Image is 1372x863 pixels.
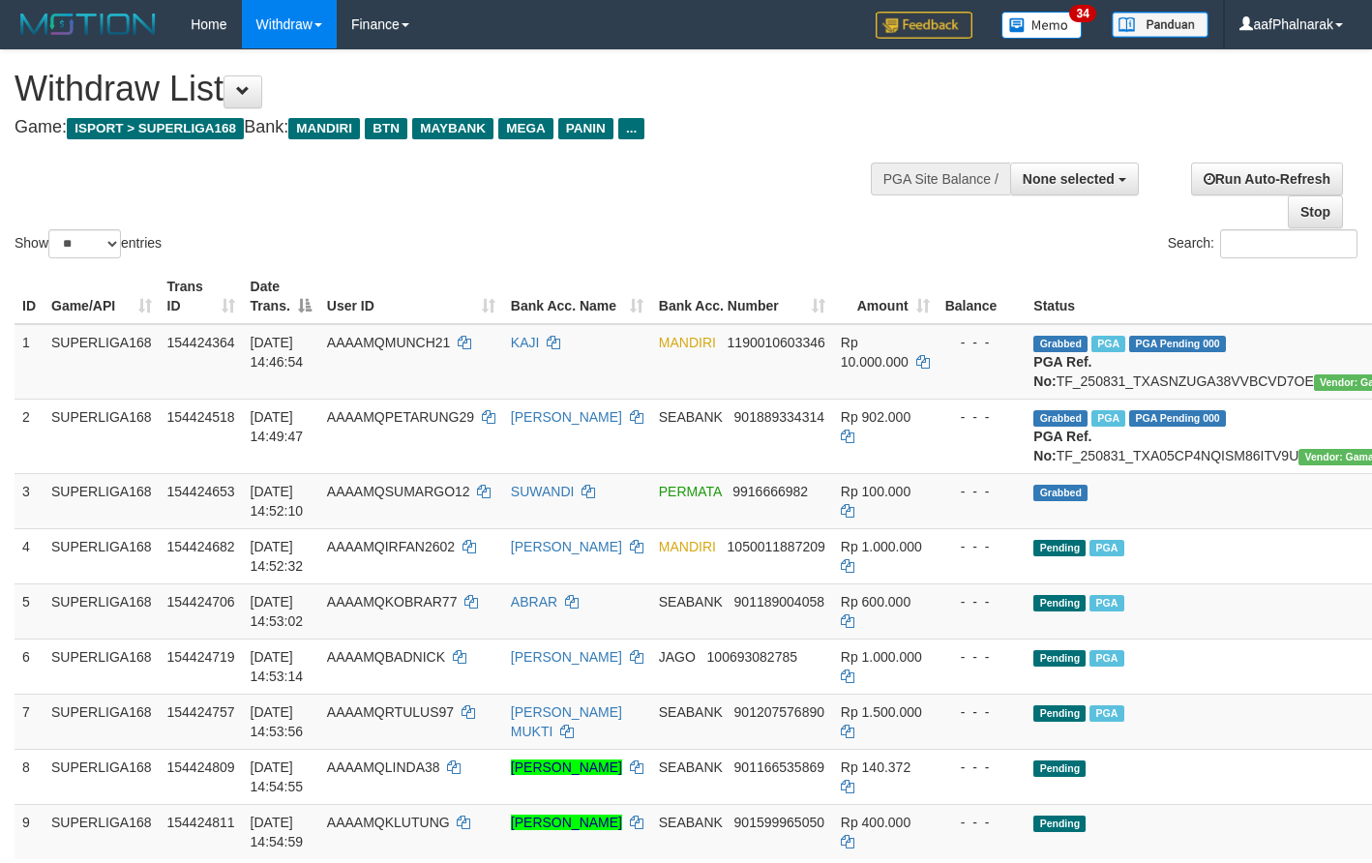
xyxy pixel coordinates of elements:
th: User ID: activate to sort column ascending [319,269,503,324]
div: - - - [945,813,1019,832]
span: MANDIRI [659,335,716,350]
span: AAAAMQKOBRAR77 [327,594,458,610]
span: AAAAMQLINDA38 [327,759,440,775]
span: Copy 1190010603346 to clipboard [728,335,825,350]
td: SUPERLIGA168 [44,399,160,473]
span: [DATE] 14:53:02 [251,594,304,629]
span: Copy 1050011887209 to clipboard [728,539,825,554]
span: Pending [1033,595,1086,611]
a: Run Auto-Refresh [1191,163,1343,195]
span: MANDIRI [659,539,716,554]
span: AAAAMQBADNICK [327,649,445,665]
span: Copy 100693082785 to clipboard [707,649,797,665]
span: [DATE] 14:53:56 [251,704,304,739]
span: Grabbed [1033,410,1088,427]
span: [DATE] 14:46:54 [251,335,304,370]
div: - - - [945,407,1019,427]
span: SEABANK [659,409,723,425]
span: SEABANK [659,759,723,775]
span: SEABANK [659,594,723,610]
span: Pending [1033,650,1086,667]
span: SEABANK [659,815,723,830]
span: Marked by aafsoumeymey [1089,540,1123,556]
td: 7 [15,694,44,749]
a: [PERSON_NAME] [511,815,622,830]
a: ABRAR [511,594,557,610]
span: Marked by aafsengchandara [1091,410,1125,427]
span: Copy 901889334314 to clipboard [734,409,824,425]
span: Grabbed [1033,485,1088,501]
a: SUWANDI [511,484,575,499]
div: - - - [945,647,1019,667]
th: ID [15,269,44,324]
span: 154424682 [167,539,235,554]
td: SUPERLIGA168 [44,804,160,859]
span: MANDIRI [288,118,360,139]
span: 34 [1069,5,1095,22]
span: [DATE] 14:54:59 [251,815,304,849]
span: SEABANK [659,704,723,720]
label: Search: [1168,229,1357,258]
th: Trans ID: activate to sort column ascending [160,269,243,324]
span: [DATE] 14:53:14 [251,649,304,684]
td: 1 [15,324,44,400]
span: Pending [1033,816,1086,832]
span: Rp 10.000.000 [841,335,909,370]
th: Date Trans.: activate to sort column descending [243,269,319,324]
img: MOTION_logo.png [15,10,162,39]
span: AAAAMQSUMARGO12 [327,484,470,499]
span: Marked by aafsoumeymey [1091,336,1125,352]
span: Copy 901207576890 to clipboard [734,704,824,720]
td: SUPERLIGA168 [44,528,160,583]
span: PGA Pending [1129,410,1226,427]
span: 154424364 [167,335,235,350]
span: MEGA [498,118,553,139]
th: Amount: activate to sort column ascending [833,269,938,324]
img: Button%20Memo.svg [1001,12,1083,39]
span: Rp 100.000 [841,484,910,499]
span: Pending [1033,705,1086,722]
a: [PERSON_NAME] MUKTI [511,704,622,739]
th: Bank Acc. Number: activate to sort column ascending [651,269,833,324]
span: 154424809 [167,759,235,775]
span: MAYBANK [412,118,493,139]
span: AAAAMQPETARUNG29 [327,409,474,425]
span: 154424719 [167,649,235,665]
div: - - - [945,702,1019,722]
a: [PERSON_NAME] [511,649,622,665]
span: Pending [1033,760,1086,777]
th: Balance [938,269,1027,324]
input: Search: [1220,229,1357,258]
span: Rp 1.500.000 [841,704,922,720]
span: Copy 901189004058 to clipboard [734,594,824,610]
div: PGA Site Balance / [871,163,1010,195]
div: - - - [945,758,1019,777]
b: PGA Ref. No: [1033,429,1091,463]
td: SUPERLIGA168 [44,694,160,749]
td: 8 [15,749,44,804]
a: KAJI [511,335,540,350]
td: SUPERLIGA168 [44,749,160,804]
td: 5 [15,583,44,639]
td: SUPERLIGA168 [44,324,160,400]
a: Stop [1288,195,1343,228]
span: Marked by aafsengchandara [1089,705,1123,722]
span: AAAAMQRTULUS97 [327,704,454,720]
td: 2 [15,399,44,473]
span: Marked by aafsoumeymey [1089,650,1123,667]
span: [DATE] 14:52:10 [251,484,304,519]
span: Rp 902.000 [841,409,910,425]
img: panduan.png [1112,12,1208,38]
span: 154424757 [167,704,235,720]
span: Rp 1.000.000 [841,649,922,665]
span: Grabbed [1033,336,1088,352]
div: - - - [945,482,1019,501]
select: Showentries [48,229,121,258]
span: Rp 400.000 [841,815,910,830]
span: JAGO [659,649,696,665]
span: [DATE] 14:54:55 [251,759,304,794]
span: Rp 140.372 [841,759,910,775]
span: Copy 901599965050 to clipboard [734,815,824,830]
span: Marked by aafsengchandara [1089,595,1123,611]
span: ISPORT > SUPERLIGA168 [67,118,244,139]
